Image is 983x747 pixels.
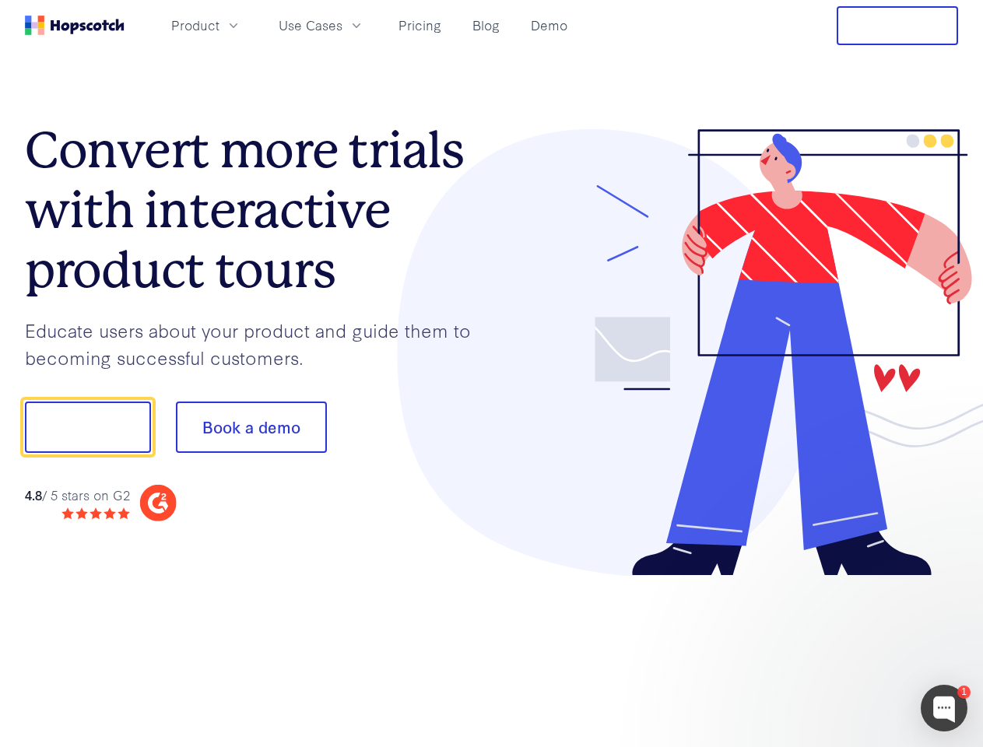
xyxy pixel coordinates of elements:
a: Home [25,16,125,35]
button: Show me! [25,402,151,453]
button: Use Cases [269,12,374,38]
div: 1 [957,686,971,699]
a: Demo [525,12,574,38]
span: Product [171,16,219,35]
a: Blog [466,12,506,38]
button: Product [162,12,251,38]
h1: Convert more trials with interactive product tours [25,121,492,300]
p: Educate users about your product and guide them to becoming successful customers. [25,317,492,370]
div: / 5 stars on G2 [25,486,130,505]
strong: 4.8 [25,486,42,503]
span: Use Cases [279,16,342,35]
button: Free Trial [837,6,958,45]
button: Book a demo [176,402,327,453]
a: Pricing [392,12,448,38]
